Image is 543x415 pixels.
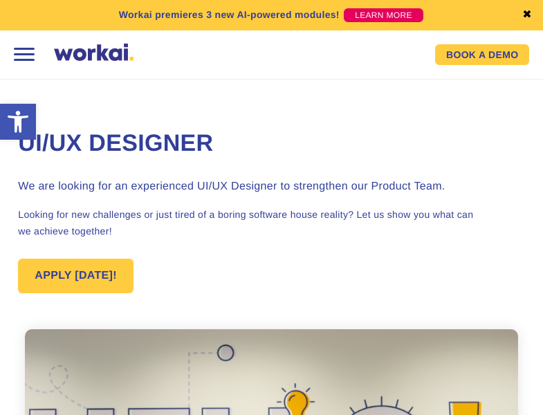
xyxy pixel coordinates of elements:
p: Looking for new challenges or just tired of a boring software house reality? Let us show you what... [18,206,524,239]
a: BOOK A DEMO [435,44,529,65]
p: Workai premieres 3 new AI-powered modules! [119,8,340,22]
a: APPLY [DATE]! [18,259,134,293]
h3: We are looking for an experienced UI/UX Designer to strengthen our Product Team. [18,178,524,195]
a: LEARN MORE [344,8,423,22]
h1: UI/UX Designer [18,128,524,160]
a: ✖ [522,10,532,21]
